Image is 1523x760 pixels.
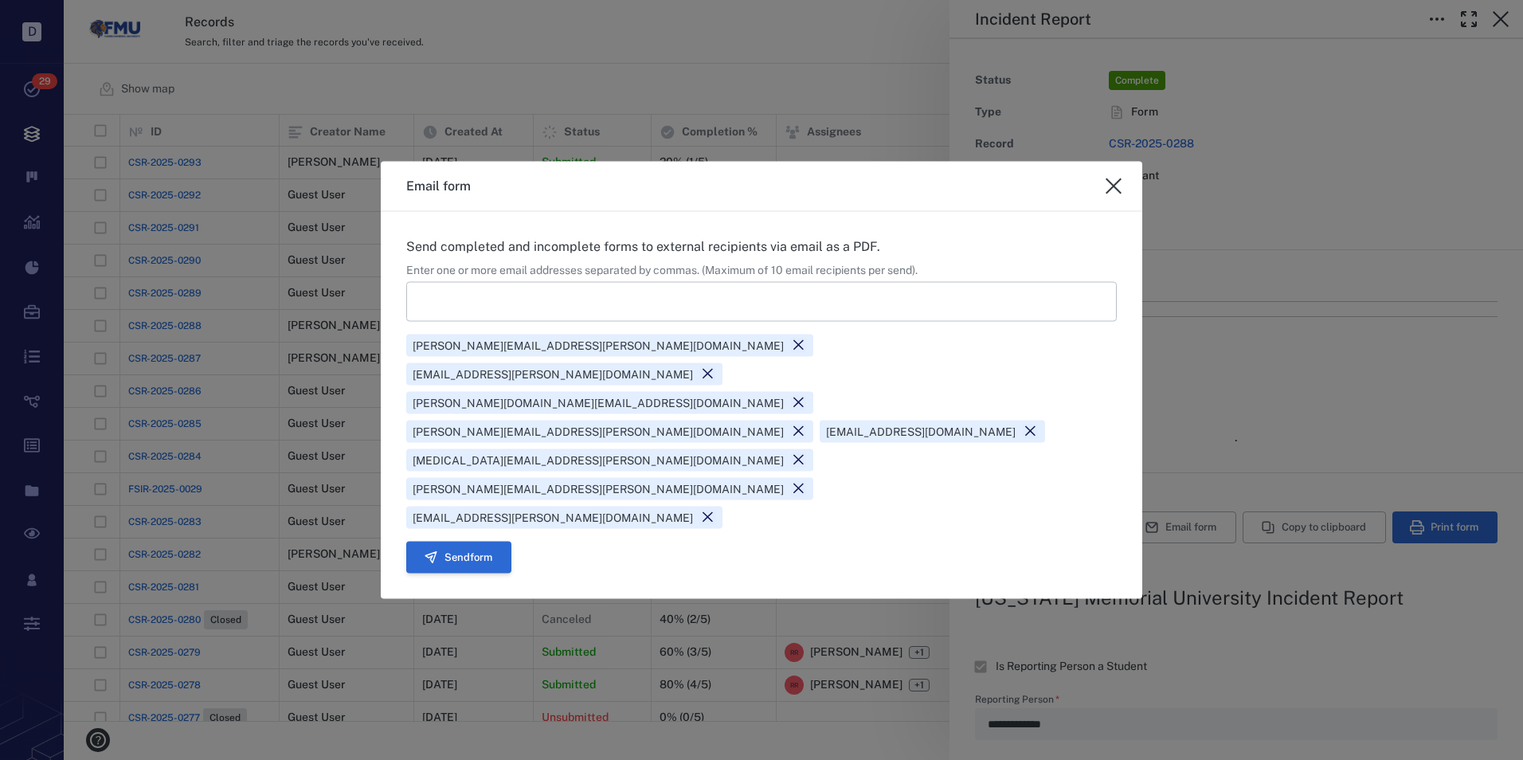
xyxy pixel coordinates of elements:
div: [PERSON_NAME][DOMAIN_NAME][EMAIL_ADDRESS][DOMAIN_NAME] [406,391,813,413]
div: [EMAIL_ADDRESS][PERSON_NAME][DOMAIN_NAME] [406,362,722,385]
body: Rich Text Area. Press ALT-0 for help. [13,13,508,27]
button: close [1098,170,1130,202]
span: Help [36,11,69,25]
div: Enter one or more email addresses separated by commas. (Maximum of 10 email recipients per send). [406,263,1117,279]
div: [PERSON_NAME][EMAIL_ADDRESS][PERSON_NAME][DOMAIN_NAME] [406,334,813,356]
p: Send completed and incomplete forms to external recipients via email as a PDF. [406,237,1117,257]
div: [EMAIL_ADDRESS][DOMAIN_NAME] [820,420,1045,442]
div: [EMAIL_ADDRESS][PERSON_NAME][DOMAIN_NAME] [406,506,722,528]
div: [PERSON_NAME][EMAIL_ADDRESS][PERSON_NAME][DOMAIN_NAME] [406,420,813,442]
div: [PERSON_NAME][EMAIL_ADDRESS][PERSON_NAME][DOMAIN_NAME] [406,477,813,499]
h3: Email form [406,177,471,196]
div: [MEDICAL_DATA][EMAIL_ADDRESS][PERSON_NAME][DOMAIN_NAME] [406,449,813,471]
button: Sendform [406,541,511,573]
